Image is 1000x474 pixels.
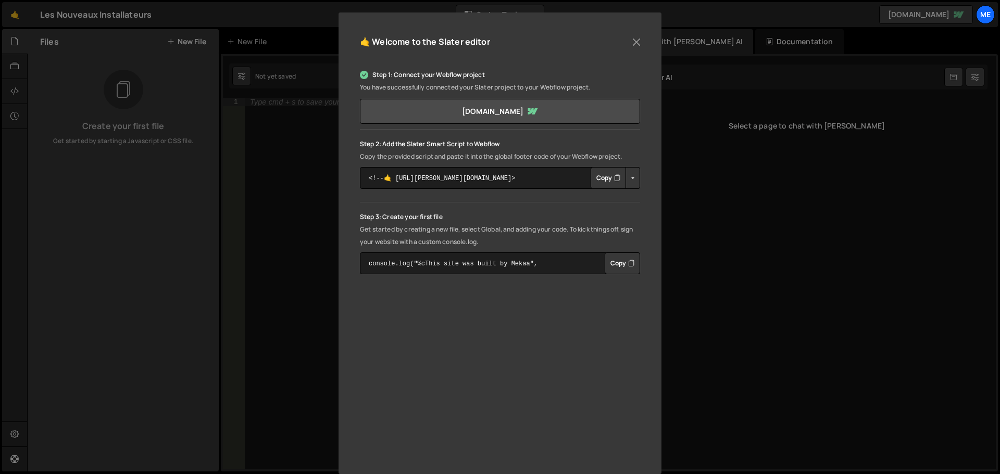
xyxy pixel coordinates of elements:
div: Button group with nested dropdown [591,167,640,189]
button: Copy [605,252,640,274]
p: Copy the provided script and paste it into the global footer code of your Webflow project. [360,150,640,163]
p: You have successfully connected your Slater project to your Webflow project. [360,81,640,94]
div: Button group with nested dropdown [605,252,640,274]
p: Step 2: Add the Slater Smart Script to Webflow [360,138,640,150]
textarea: <!--🤙 [URL][PERSON_NAME][DOMAIN_NAME]> <script>document.addEventListener("DOMContentLoaded", func... [360,167,640,189]
p: Step 1: Connect your Webflow project [360,69,640,81]
a: [DOMAIN_NAME] [360,99,640,124]
p: Get started by creating a new file, select Global, and adding your code. To kick things off, sign... [360,223,640,248]
p: Step 3: Create your first file [360,211,640,223]
h5: 🤙 Welcome to the Slater editor [360,34,490,50]
button: Copy [591,167,626,189]
button: Close [629,34,644,50]
iframe: YouTube video player [360,298,640,455]
a: Me [976,5,995,24]
textarea: console.log("%cThis site was built by Mekaa", "background:blue;color:#fff;padding: 8px;"); [360,252,640,274]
